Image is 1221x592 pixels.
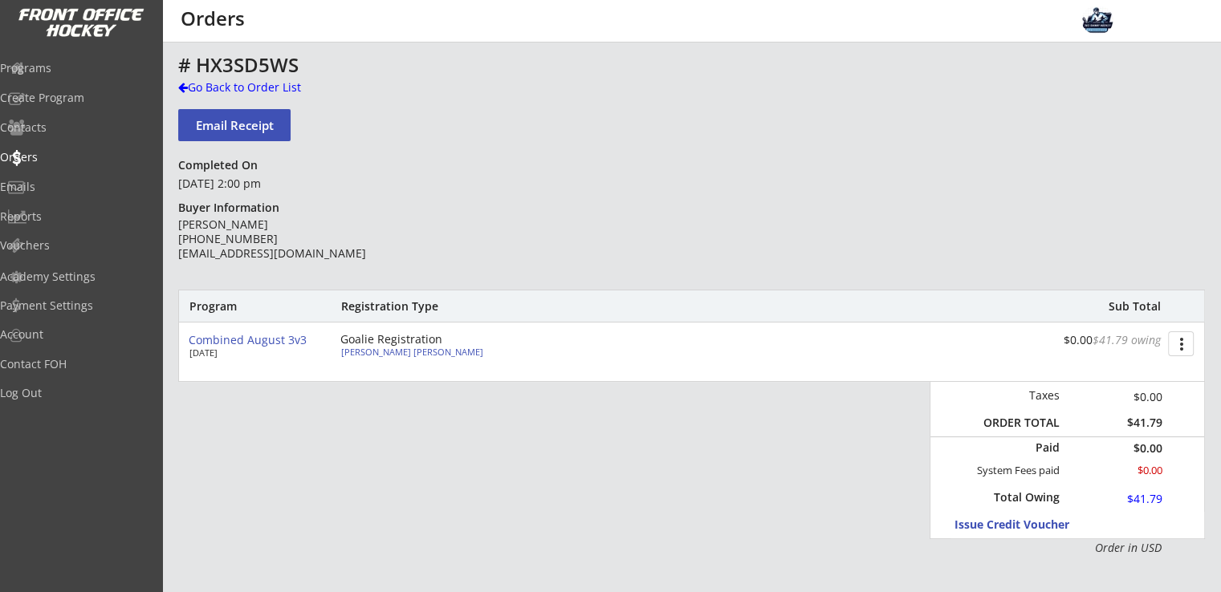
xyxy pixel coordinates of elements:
[340,334,525,345] div: Goalie Registration
[189,299,276,314] div: Program
[1090,299,1160,314] div: Sub Total
[178,176,410,192] div: [DATE] 2:00 pm
[976,388,1060,403] div: Taxes
[1071,443,1162,454] div: $0.00
[178,158,265,172] div: Completed On
[963,464,1060,477] div: System Fees paid
[986,490,1060,505] div: Total Owing
[178,109,291,141] button: Email Receipt
[1092,332,1160,347] font: $41.79 owing
[976,416,1060,430] div: ORDER TOTAL
[1071,464,1162,477] div: $0.00
[954,514,1103,536] button: Issue Credit Voucher
[189,334,328,347] div: Combined August 3v3
[178,201,287,215] div: Buyer Information
[986,440,1060,455] div: Paid
[189,348,318,357] div: [DATE]
[178,217,410,262] div: [PERSON_NAME] [PHONE_NUMBER] [EMAIL_ADDRESS][DOMAIN_NAME]
[1071,388,1162,405] div: $0.00
[178,55,947,75] div: # HX3SD5WS
[1071,416,1162,430] div: $41.79
[178,79,344,95] div: Go Back to Order List
[1168,331,1194,356] button: more_vert
[341,347,520,356] div: [PERSON_NAME] [PERSON_NAME]
[1060,334,1160,347] div: $0.00
[341,299,525,314] div: Registration Type
[976,540,1162,556] div: Order in USD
